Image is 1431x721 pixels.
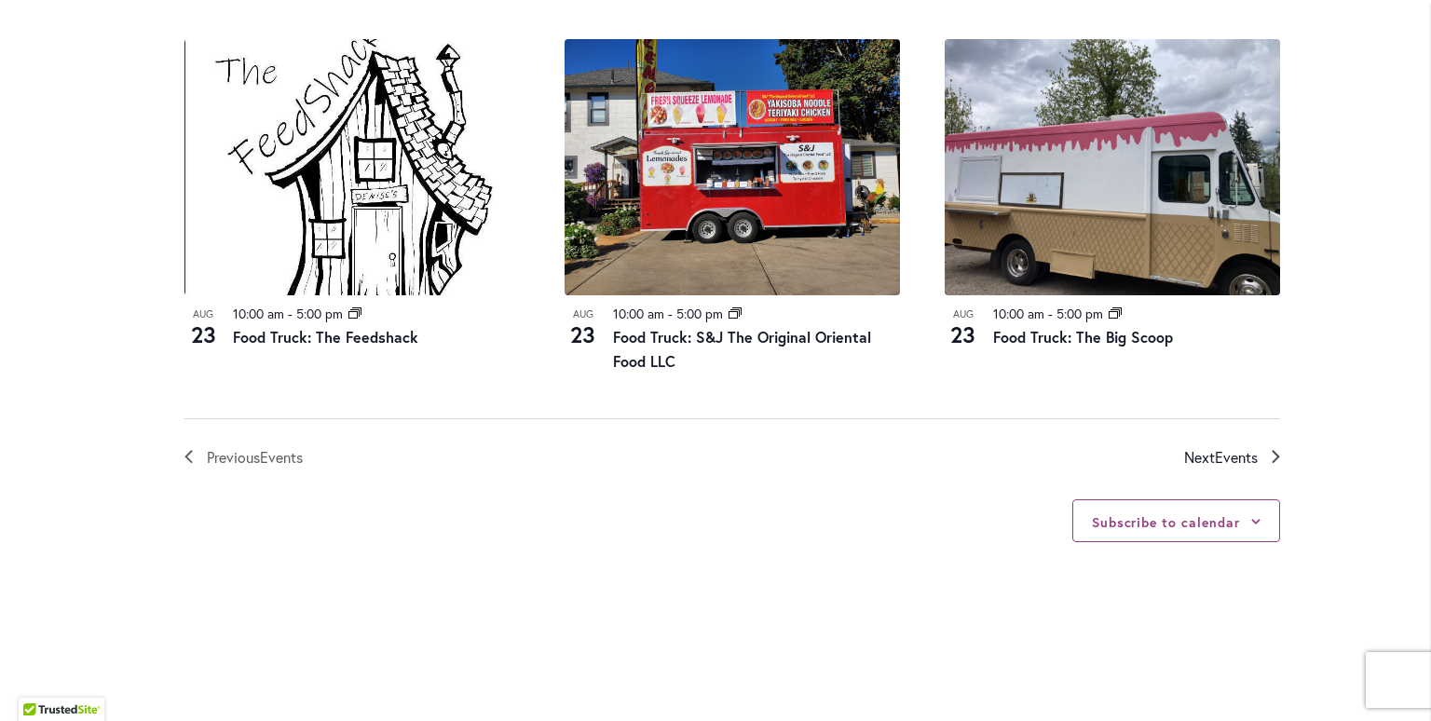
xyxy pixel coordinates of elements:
[296,305,343,322] time: 5:00 pm
[207,445,303,469] span: Previous
[184,39,520,295] img: The Feedshack
[993,305,1044,322] time: 10:00 am
[613,327,871,371] a: Food Truck: S&J The Original Oriental Food LLC
[565,39,900,295] img: Food Cart – S&J “The Original Oriental Food”
[945,319,982,350] span: 23
[1056,305,1103,322] time: 5:00 pm
[1215,447,1258,467] span: Events
[1048,305,1053,322] span: -
[184,445,303,469] a: Previous Events
[565,319,602,350] span: 23
[676,305,723,322] time: 5:00 pm
[945,39,1280,295] img: Food Truck: The Big Scoop
[1184,445,1280,469] a: Next Events
[260,447,303,467] span: Events
[945,306,982,322] span: Aug
[233,327,418,347] a: Food Truck: The Feedshack
[1092,513,1240,531] button: Subscribe to calendar
[668,305,673,322] span: -
[14,655,66,707] iframe: Launch Accessibility Center
[565,306,602,322] span: Aug
[613,305,664,322] time: 10:00 am
[1184,445,1258,469] span: Next
[184,306,222,322] span: Aug
[184,319,222,350] span: 23
[288,305,293,322] span: -
[233,305,284,322] time: 10:00 am
[993,327,1173,347] a: Food Truck: The Big Scoop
